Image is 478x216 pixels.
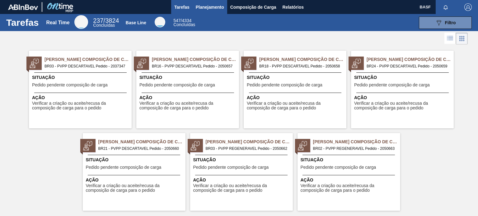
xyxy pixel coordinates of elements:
[354,83,430,87] span: Pedido pendente composição de carga
[45,56,132,63] span: Pedido Aguardando Composição de Carga
[173,22,195,27] span: Concluídas
[152,56,239,63] span: Pedido Aguardando Composição de Carga
[367,63,449,70] span: BR24 - PVPP DESCARTAVEL Pedido - 2050659
[367,56,454,63] span: Pedido Aguardando Composição de Carga
[247,101,345,111] span: Verificar a criação ou aceite/recusa da composição de carga para o pedido
[206,139,293,145] span: Pedido Aguardando Composição de Carga
[193,183,291,193] span: Verificar a criação ou aceite/recusa da composição de carga para o pedido
[464,3,472,11] img: Logout
[354,101,452,111] span: Verificar a criação ou aceite/recusa da composição de carga para o pedido
[139,74,237,81] span: Situação
[139,83,215,87] span: Pedido pendente composição de carga
[301,177,399,183] span: Ação
[173,18,191,23] span: / 4334
[174,3,190,11] span: Tarefas
[190,141,200,150] img: status
[283,3,304,11] span: Relatórios
[173,19,195,27] div: Base Line
[247,83,322,87] span: Pedido pendente composição de carga
[86,157,184,163] span: Situação
[126,20,146,25] div: Base Line
[313,145,395,152] span: BR02 - PVPP REGENERAVEL Pedido - 2050663
[230,3,276,11] span: Composição de Carga
[155,17,165,27] div: Base Line
[98,145,180,152] span: BR21 - PVPP DESCARTAVEL Pedido - 2050660
[173,18,180,23] span: 547
[152,63,234,70] span: BR16 - PVPP DESCARTAVEL Pedido - 2050657
[301,157,399,163] span: Situação
[32,101,130,111] span: Verificar a criação ou aceite/recusa da composição de carga para o pedido
[419,16,472,29] button: Filtro
[247,94,345,101] span: Ação
[139,94,237,101] span: Ação
[193,165,269,170] span: Pedido pendente composição de carga
[247,74,345,81] span: Situação
[98,139,185,145] span: Pedido Aguardando Composição de Carga
[352,59,361,68] img: status
[8,4,38,10] img: TNhmsLtSVTkK8tSr43FrP2fwEKptu5GPRR3wAAAABJRU5ErkJggg==
[436,3,456,11] button: Notificações
[193,157,291,163] span: Situação
[313,139,400,145] span: Pedido Aguardando Composição de Carga
[244,59,254,68] img: status
[6,19,39,26] h1: Tarefas
[86,177,184,183] span: Ação
[86,183,184,193] span: Verificar a criação ou aceite/recusa da composição de carga para o pedido
[444,33,456,44] div: Visão em Lista
[45,63,127,70] span: BR03 - PVPP DESCARTAVEL Pedido - 2037347
[83,141,92,150] img: status
[93,17,119,24] span: / 3824
[93,23,115,28] span: Concluídas
[259,56,346,63] span: Pedido Aguardando Composição de Carga
[301,165,376,170] span: Pedido pendente composição de carga
[32,74,130,81] span: Situação
[93,18,119,27] div: Real Time
[206,145,288,152] span: BR03 - PVPP REGENERAVEL Pedido - 2050662
[139,101,237,111] span: Verificar a criação ou aceite/recusa da composição de carga para o pedido
[196,3,224,11] span: Planejamento
[32,94,130,101] span: Ação
[46,20,69,25] div: Real Time
[301,183,399,193] span: Verificar a criação ou aceite/recusa da composição de carga para o pedido
[298,141,307,150] img: status
[74,15,88,29] div: Real Time
[193,177,291,183] span: Ação
[354,74,452,81] span: Situação
[445,20,456,25] span: Filtro
[93,17,103,24] span: 237
[137,59,146,68] img: status
[456,33,468,44] div: Visão em Cards
[30,59,39,68] img: status
[259,63,341,70] span: BR18 - PVPP DESCARTAVEL Pedido - 2050658
[32,83,108,87] span: Pedido pendente composição de carga
[86,165,162,170] span: Pedido pendente composição de carga
[354,94,452,101] span: Ação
